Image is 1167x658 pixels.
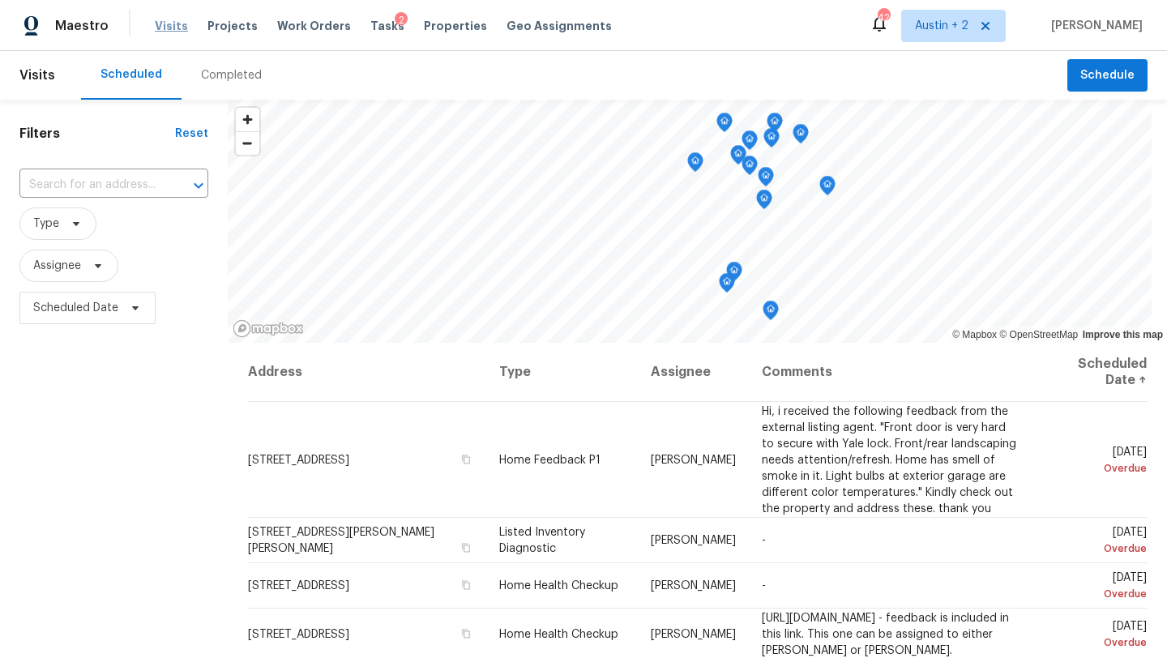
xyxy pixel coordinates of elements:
div: Map marker [742,156,758,181]
a: Improve this map [1083,329,1163,340]
div: Map marker [716,113,733,138]
span: Home Feedback P1 [499,454,601,465]
div: Overdue [1045,586,1147,602]
span: Home Health Checkup [499,580,618,592]
th: Assignee [638,343,749,402]
div: Map marker [687,152,703,177]
span: [DATE] [1045,446,1147,476]
button: Copy Address [459,540,473,555]
span: [STREET_ADDRESS][PERSON_NAME][PERSON_NAME] [248,527,434,554]
button: Copy Address [459,578,473,592]
button: Zoom in [236,108,259,131]
span: Geo Assignments [507,18,612,34]
span: Visits [155,18,188,34]
div: Scheduled [100,66,162,83]
div: Overdue [1045,540,1147,557]
span: [STREET_ADDRESS] [248,628,349,639]
a: OpenStreetMap [999,329,1078,340]
span: [PERSON_NAME] [651,628,736,639]
span: Zoom out [236,132,259,155]
h1: Filters [19,126,175,142]
div: Map marker [726,262,742,287]
a: Mapbox homepage [233,319,304,338]
span: Scheduled Date [33,300,118,316]
span: Tasks [370,20,404,32]
div: Map marker [767,113,783,138]
div: Map marker [793,124,809,149]
th: Address [247,343,486,402]
span: Work Orders [277,18,351,34]
div: Map marker [758,167,774,192]
div: Map marker [719,273,735,298]
a: Mapbox [952,329,997,340]
div: Map marker [742,130,758,156]
span: - [762,535,766,546]
span: Schedule [1080,66,1135,86]
div: 42 [878,10,889,26]
div: Overdue [1045,634,1147,650]
th: Comments [749,343,1032,402]
span: Type [33,216,59,232]
div: Overdue [1045,459,1147,476]
span: Listed Inventory Diagnostic [499,527,585,554]
span: Maestro [55,18,109,34]
div: Map marker [763,301,779,326]
div: 2 [395,12,408,28]
div: Map marker [819,176,836,201]
span: [STREET_ADDRESS] [248,580,349,592]
div: Map marker [763,128,780,153]
span: [URL][DOMAIN_NAME] - feedback is included in this link. This one can be assigned to either [PERSO... [762,612,1009,656]
button: Schedule [1067,59,1148,92]
div: Reset [175,126,208,142]
span: [DATE] [1045,527,1147,557]
span: [STREET_ADDRESS] [248,454,349,465]
span: Projects [207,18,258,34]
div: Completed [201,67,262,83]
th: Scheduled Date ↑ [1032,343,1148,402]
span: [DATE] [1045,572,1147,602]
span: [PERSON_NAME] [651,580,736,592]
span: - [762,580,766,592]
span: Home Health Checkup [499,628,618,639]
th: Type [486,343,638,402]
span: [PERSON_NAME] [651,535,736,546]
span: [PERSON_NAME] [1045,18,1143,34]
span: Austin + 2 [915,18,968,34]
span: Properties [424,18,487,34]
span: Hi, i received the following feedback from the external listing agent. "Front door is very hard t... [762,405,1016,514]
button: Open [187,174,210,197]
div: Map marker [756,190,772,215]
button: Copy Address [459,451,473,466]
span: Visits [19,58,55,93]
span: Assignee [33,258,81,274]
div: Map marker [730,145,746,170]
button: Zoom out [236,131,259,155]
input: Search for an address... [19,173,163,198]
span: [DATE] [1045,620,1147,650]
span: [PERSON_NAME] [651,454,736,465]
canvas: Map [228,100,1152,343]
button: Copy Address [459,626,473,640]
